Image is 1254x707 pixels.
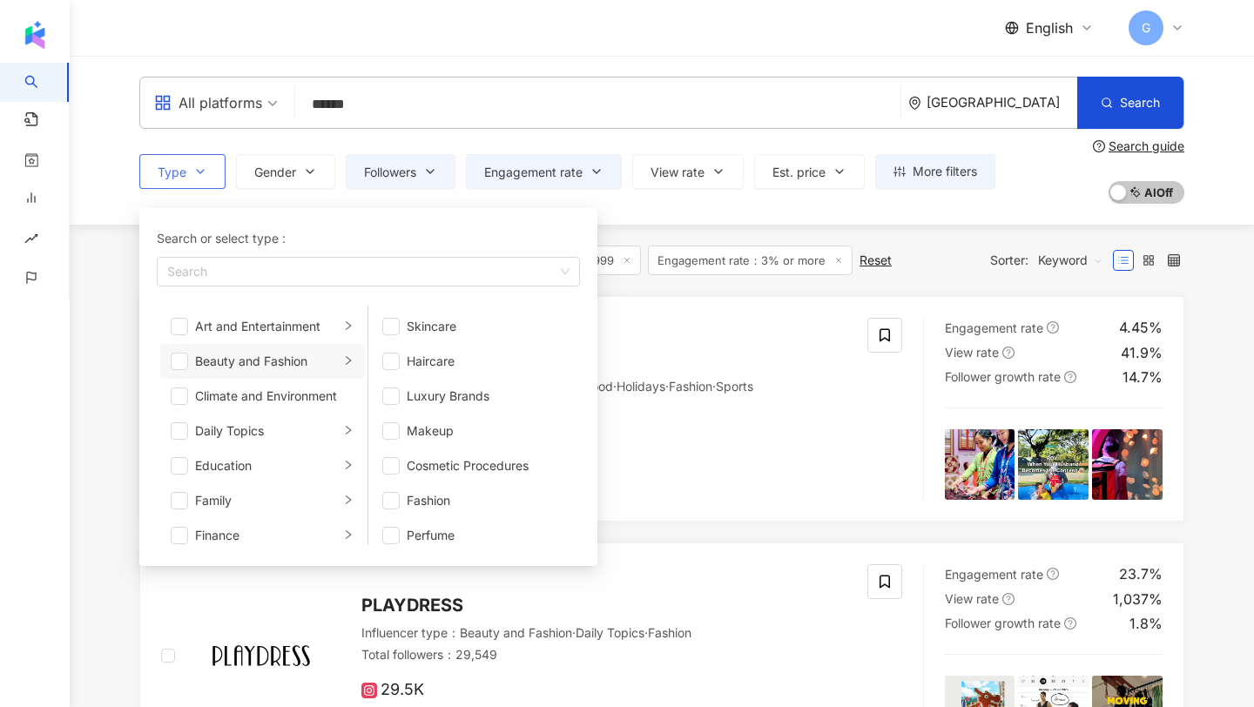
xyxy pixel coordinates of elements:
[669,379,712,394] span: Fashion
[139,296,1184,522] a: KOL Avatar[PERSON_NAME]Influencer type：Skincare·Daily Topics·Food·Holidays·Fashion·SportsTotal fo...
[1120,96,1160,110] span: Search
[576,625,644,640] span: Daily Topics
[195,352,340,371] div: Beauty and Fashion
[613,379,617,394] span: ·
[1026,18,1073,37] span: English
[945,591,999,606] span: View rate
[644,625,648,640] span: ·
[407,387,566,406] div: Luxury Brands
[372,379,576,414] li: Luxury Brands
[160,309,364,344] li: Art and Entertainment
[945,369,1061,384] span: Follower growth rate
[754,154,865,189] button: Est. price
[908,97,921,110] span: environment
[1121,343,1163,362] div: 41.9%
[372,448,576,483] li: Cosmetic Procedures
[361,624,846,642] div: Influencer type ：
[160,518,364,553] li: Finance
[1047,568,1059,580] span: question-circle
[343,320,354,331] span: right
[407,526,566,545] div: Perfume
[139,154,226,189] button: TypeSearch or select type :SearchArt and EntertainmentBeauty and FashionClimate and EnvironmentDa...
[1002,347,1015,359] span: question-circle
[927,95,1077,110] div: [GEOGRAPHIC_DATA]
[572,625,576,640] span: ·
[1123,367,1163,387] div: 14.7%
[195,317,340,336] div: Art and Entertainment
[875,154,995,189] button: More filters
[648,625,691,640] span: Fashion
[361,595,463,616] span: PLAYDRESS
[1119,564,1163,583] div: 23.7%
[484,165,583,179] span: Engagement rate
[1002,593,1015,605] span: question-circle
[632,154,744,189] button: View rate
[617,379,665,394] span: Holidays
[716,379,753,394] span: Sports
[1092,429,1163,500] img: post-image
[1142,18,1150,37] span: G
[195,491,340,510] div: Family
[361,400,846,417] div: Total followers ： 29,645
[407,352,566,371] div: Haircare
[1064,617,1076,630] span: question-circle
[1129,614,1163,633] div: 1.8%
[160,344,364,379] li: Beauty and Fashion
[1093,140,1105,152] span: question-circle
[343,529,354,540] span: right
[407,491,566,510] div: Fashion
[372,518,576,553] li: Perfume
[372,414,576,448] li: Makeup
[945,429,1015,500] img: post-image
[407,317,566,336] div: Skincare
[195,387,354,406] div: Climate and Environment
[24,221,38,260] span: rise
[990,246,1113,274] div: Sorter:
[364,165,416,179] span: Followers
[195,421,340,441] div: Daily Topics
[236,154,335,189] button: Gender
[372,483,576,518] li: Fashion
[372,309,576,344] li: Skincare
[651,165,705,179] span: View rate
[1064,371,1076,383] span: question-circle
[21,21,49,49] img: logo icon
[772,165,826,179] span: Est. price
[154,94,172,111] span: appstore
[1109,139,1184,153] div: Search guide
[254,165,296,179] span: Gender
[1018,429,1089,500] img: post-image
[585,379,613,394] span: Food
[407,456,566,475] div: Cosmetic Procedures
[361,681,424,699] span: 29.5K
[343,425,354,435] span: right
[1119,318,1163,337] div: 4.45%
[160,414,364,448] li: Daily Topics
[913,165,977,178] span: More filters
[361,646,846,663] div: Total followers ： 29,549
[343,460,354,470] span: right
[945,567,1043,582] span: Engagement rate
[945,616,1061,630] span: Follower growth rate
[466,154,622,189] button: Engagement rate
[361,378,846,395] div: Influencer type ：
[945,320,1043,335] span: Engagement rate
[407,421,566,441] div: Makeup
[343,495,354,505] span: right
[160,379,364,414] li: Climate and Environment
[372,344,576,379] li: Haircare
[648,246,853,275] span: Engagement rate：3% or more
[157,229,580,248] div: Search or select type :
[24,63,87,104] a: search
[160,483,364,518] li: Family
[343,355,354,366] span: right
[154,89,262,117] div: All platforms
[195,526,340,545] div: Finance
[1077,77,1183,129] button: Search
[158,165,186,179] span: Type
[1047,321,1059,333] span: question-circle
[712,379,716,394] span: ·
[160,448,364,483] li: Education
[460,625,572,640] span: Beauty and Fashion
[1113,589,1163,609] div: 1,037%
